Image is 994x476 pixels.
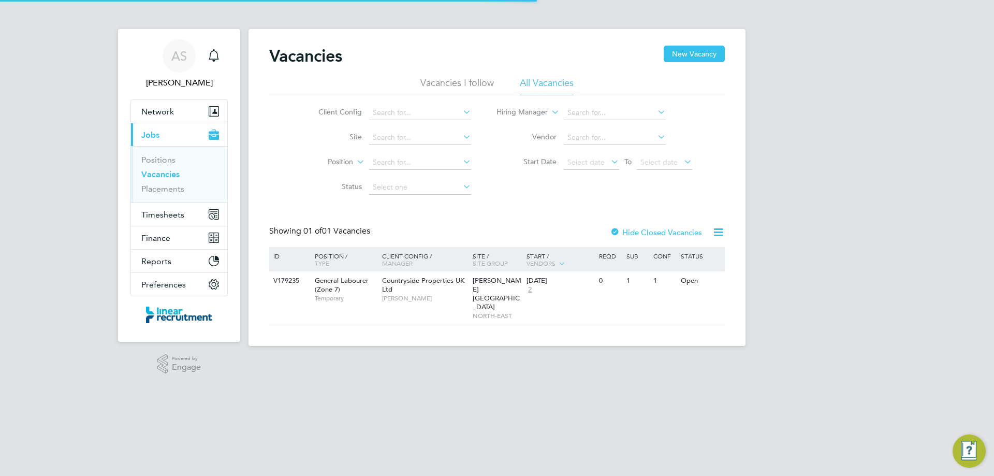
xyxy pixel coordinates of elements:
span: Network [141,107,174,117]
span: Timesheets [141,210,184,220]
div: Start / [524,247,596,273]
span: Alyssa Smith [130,77,228,89]
label: Hide Closed Vacancies [610,227,702,237]
button: Reports [131,250,227,272]
div: Reqd [596,247,623,265]
div: Sub [624,247,651,265]
a: Go to home page [130,307,228,323]
input: Search for... [369,106,471,120]
label: Site [302,132,362,141]
label: Client Config [302,107,362,117]
a: Powered byEngage [157,354,201,374]
div: Site / [470,247,524,272]
span: Powered by [172,354,201,363]
span: NORTH-EAST [473,312,522,320]
span: To [621,155,635,168]
span: [PERSON_NAME][GEOGRAPHIC_DATA] [473,276,521,311]
span: Temporary [315,294,377,302]
div: Client Config / [379,247,470,272]
span: Type [315,259,329,267]
nav: Main navigation [118,29,240,342]
input: Search for... [564,106,666,120]
div: Conf [651,247,678,265]
img: linearrecruitment-logo-retina.png [146,307,212,323]
label: Start Date [497,157,557,166]
div: ID [271,247,307,265]
button: New Vacancy [664,46,725,62]
input: Search for... [369,155,471,170]
button: Jobs [131,123,227,146]
h2: Vacancies [269,46,342,66]
button: Engage Resource Center [953,435,986,468]
button: Preferences [131,273,227,296]
div: Jobs [131,146,227,203]
div: Position / [307,247,379,272]
a: Vacancies [141,169,180,179]
span: Select date [640,157,678,167]
span: Countryside Properties UK Ltd [382,276,464,294]
label: Status [302,182,362,191]
span: Jobs [141,130,159,140]
span: Select date [567,157,605,167]
div: 0 [596,271,623,291]
span: Finance [141,233,170,243]
div: [DATE] [527,277,594,285]
div: Status [678,247,723,265]
span: Manager [382,259,413,267]
label: Position [294,157,353,167]
input: Select one [369,180,471,195]
span: 01 of [303,226,322,236]
span: General Labourer (Zone 7) [315,276,369,294]
a: Positions [141,155,176,165]
a: Placements [141,184,184,194]
button: Finance [131,226,227,249]
li: All Vacancies [520,77,574,95]
div: 1 [651,271,678,291]
label: Vendor [497,132,557,141]
span: Site Group [473,259,508,267]
span: AS [171,49,187,63]
span: Reports [141,256,171,266]
span: 01 Vacancies [303,226,370,236]
button: Timesheets [131,203,227,226]
input: Search for... [369,131,471,145]
span: Vendors [527,259,556,267]
span: Preferences [141,280,186,290]
span: Engage [172,363,201,372]
input: Search for... [564,131,666,145]
div: V179235 [271,271,307,291]
div: 1 [624,271,651,291]
div: Open [678,271,723,291]
span: 2 [527,285,533,294]
label: Hiring Manager [488,107,548,118]
a: AS[PERSON_NAME] [130,39,228,89]
div: Showing [269,226,372,237]
button: Network [131,100,227,123]
span: [PERSON_NAME] [382,294,467,302]
li: Vacancies I follow [420,77,494,95]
